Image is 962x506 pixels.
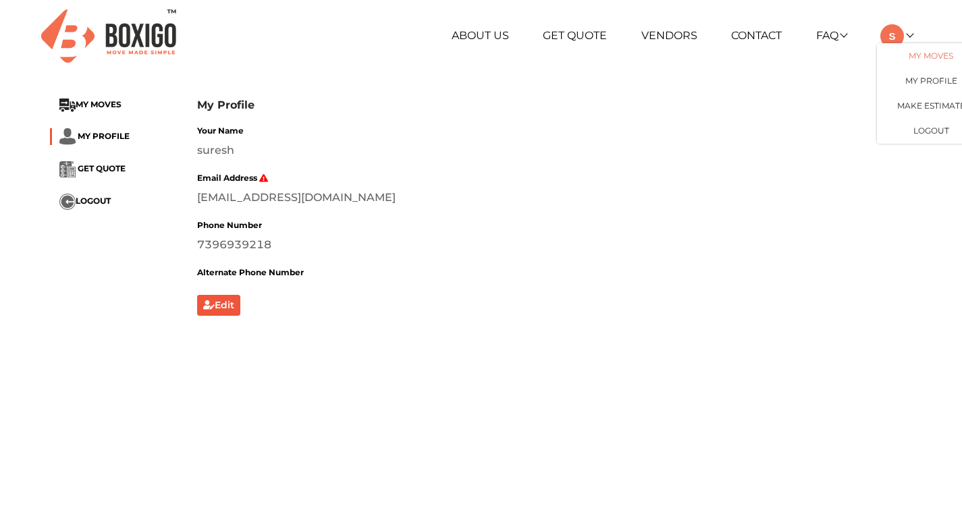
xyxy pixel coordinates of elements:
[731,29,782,42] a: Contact
[59,194,76,210] img: ...
[543,29,607,42] a: Get Quote
[76,99,122,109] span: MY MOVES
[197,266,304,279] label: Alternate Phone Number
[197,125,244,137] label: Your Name
[59,194,111,210] button: ...LOGOUT
[59,163,126,173] a: ... GET QUOTE
[59,131,130,141] a: ... MY PROFILE
[197,172,269,184] label: Email Address
[59,99,122,109] a: ...MY MOVES
[76,196,111,206] span: LOGOUT
[641,29,697,42] a: Vendors
[59,128,76,145] img: ...
[197,219,262,231] label: Phone Number
[197,237,913,253] div: 7396939218
[59,161,76,177] img: ...
[197,190,913,206] div: [EMAIL_ADDRESS][DOMAIN_NAME]
[78,163,126,173] span: GET QUOTE
[59,99,76,112] img: ...
[197,295,241,316] button: Edit
[78,131,130,141] span: MY PROFILE
[452,29,509,42] a: About Us
[197,99,913,111] h3: My Profile
[197,142,913,159] div: suresh
[816,29,847,42] a: FAQ
[41,9,176,63] img: Boxigo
